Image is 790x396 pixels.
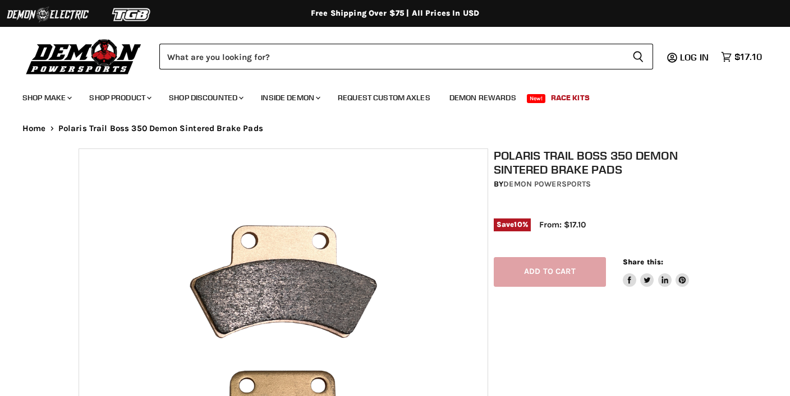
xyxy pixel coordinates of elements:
img: Demon Electric Logo 2 [6,4,90,25]
a: Race Kits [543,86,598,109]
img: TGB Logo 2 [90,4,174,25]
span: Save % [494,218,531,231]
aside: Share this: [623,257,690,287]
a: Demon Rewards [441,86,525,109]
button: Search [623,44,653,69]
a: Home [22,124,46,133]
span: Log in [680,52,709,63]
a: $17.10 [715,49,768,65]
a: Demon Powersports [503,179,591,189]
input: Search [159,44,623,69]
a: Request Custom Axles [329,86,439,109]
span: From: $17.10 [539,220,586,230]
a: Shop Product [81,86,158,109]
a: Inside Demon [252,86,327,109]
form: Product [159,44,653,69]
a: Shop Discounted [160,86,250,109]
span: $17.10 [734,52,762,62]
div: by [494,178,717,190]
img: Demon Powersports [22,36,145,76]
ul: Main menu [14,82,759,109]
span: New! [527,94,546,103]
span: Polaris Trail Boss 350 Demon Sintered Brake Pads [58,124,263,133]
a: Shop Make [14,86,79,109]
a: Log in [675,52,715,62]
span: 10 [514,220,522,229]
h1: Polaris Trail Boss 350 Demon Sintered Brake Pads [494,148,717,176]
span: Share this: [623,258,663,266]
